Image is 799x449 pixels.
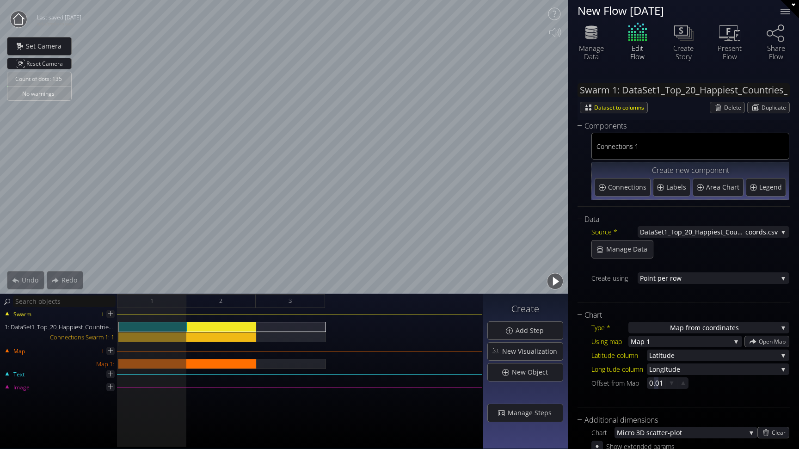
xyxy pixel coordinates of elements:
[101,308,104,320] div: 1
[772,427,789,438] span: Clear
[13,347,25,356] span: Map
[649,350,667,361] span: Latitu
[649,272,778,284] span: nt per row
[591,336,628,347] div: Using map
[666,183,688,192] span: Labels
[653,427,746,438] span: atter-plot
[1,322,118,332] div: 1: DataSet1_Top_20_Happiest_Countries_2017_2023_with_coords.csv
[759,183,784,192] span: Legend
[1,359,118,369] div: Map 1:
[724,102,744,113] span: Delete
[219,295,222,307] span: 2
[1,332,118,342] div: Connections Swarm 1: 1
[25,42,67,51] span: Set Camera
[676,363,778,375] span: e
[640,272,649,284] span: Poi
[594,102,647,113] span: Dataset to columns
[706,322,739,333] span: oordinates
[578,120,778,132] div: Components
[760,44,792,61] div: Share Flow
[640,226,745,238] span: DataSet1_Top_20_Happiest_Countries_2017_2023_with_
[289,295,292,307] span: 3
[745,226,778,238] span: coords.csv
[606,245,653,254] span: Manage Data
[150,295,154,307] span: 1
[507,408,557,418] span: Manage Steps
[575,44,608,61] div: Manage Data
[13,310,31,319] span: Swarm
[649,363,676,375] span: Longitud
[502,347,563,356] span: New Visualization
[631,336,731,347] span: Map 1
[578,414,778,426] div: Additional dimensions
[13,370,25,379] span: Text
[617,427,653,438] span: Micro 3D sc
[591,377,647,389] div: Offset from Map
[13,295,116,307] input: Search objects
[591,322,628,333] div: Type *
[511,368,553,377] span: New Object
[487,304,563,314] h3: Create
[591,226,638,238] div: Source *
[591,363,647,375] div: Longitude column
[591,350,647,361] div: Latitude column
[706,183,742,192] span: Area Chart
[13,383,30,392] span: Image
[595,165,786,177] div: Create new component
[591,272,638,284] div: Create using
[762,102,789,113] span: Duplicate
[578,214,778,225] div: Data
[713,44,746,61] div: Present Flow
[26,58,66,69] span: Reset Camera
[670,322,706,333] span: Map from c
[596,141,608,152] span: Con
[591,427,615,438] div: Chart
[515,326,549,335] span: Add Step
[578,309,778,321] div: Chart
[578,5,769,16] div: New Flow [DATE]
[759,336,789,347] span: Open Map
[608,183,649,192] span: Connections
[608,141,784,152] span: nections 1
[667,44,700,61] div: Create Story
[667,350,778,361] span: de
[101,345,104,357] div: 1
